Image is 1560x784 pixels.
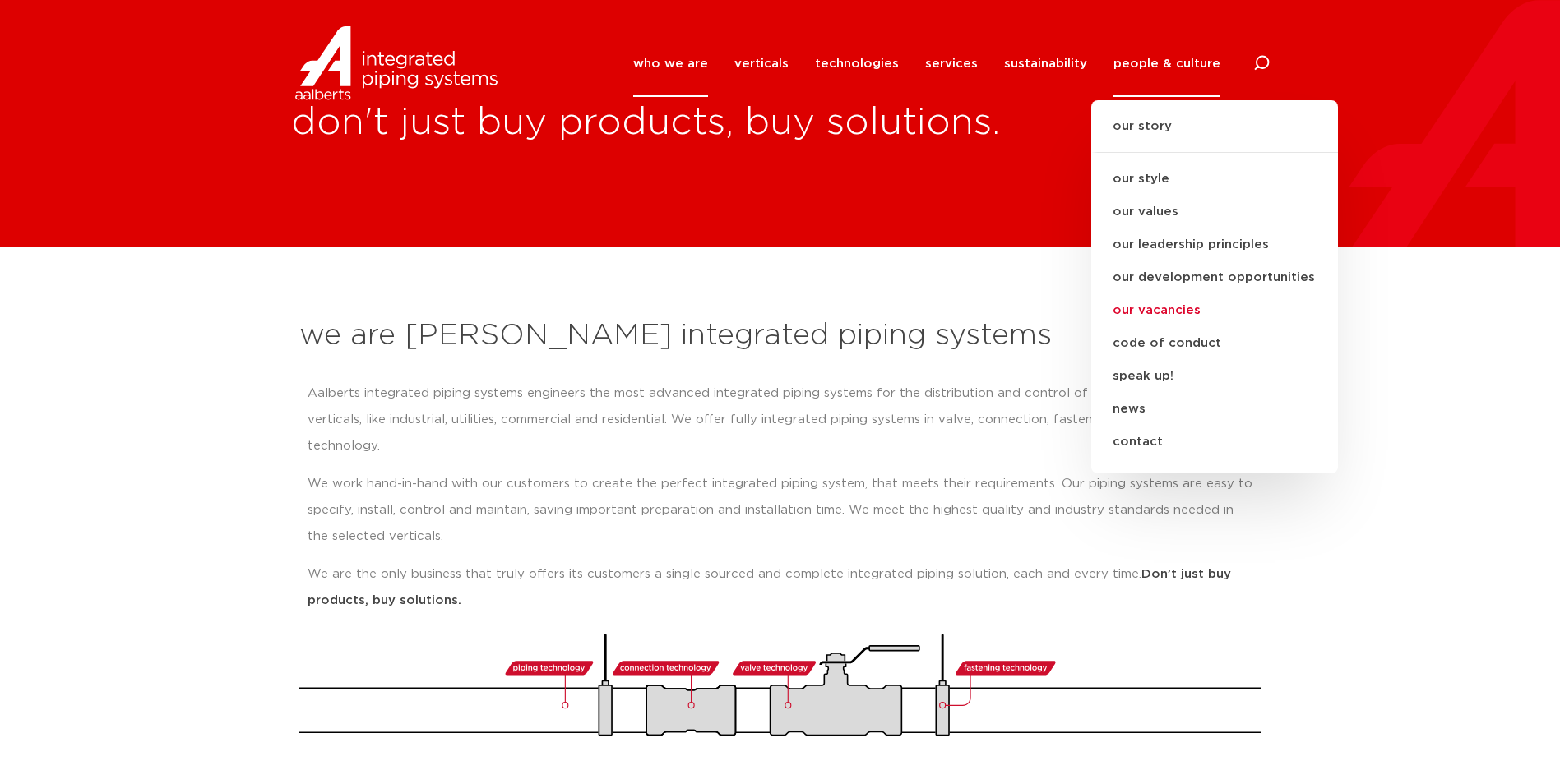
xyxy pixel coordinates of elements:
[299,316,1261,356] h2: we are [PERSON_NAME] integrated piping systems
[1091,261,1338,294] a: our development opportunities
[308,380,1253,459] p: Aalberts integrated piping systems engineers the most advanced integrated piping systems for the ...
[1113,30,1220,97] a: people & culture
[1091,360,1338,393] a: speak up!
[1091,117,1338,153] a: our story
[1091,196,1338,228] a: our values
[1091,426,1338,459] a: contact
[1091,228,1338,261] a: our leadership principles
[1004,30,1087,97] a: sustainability
[1091,393,1338,426] a: news
[633,30,1220,97] nav: Menu
[734,30,789,97] a: verticals
[925,30,978,97] a: services
[1091,294,1338,327] a: our vacancies
[308,471,1253,550] p: We work hand-in-hand with our customers to create the perfect integrated piping system, that meet...
[815,30,899,97] a: technologies
[633,30,708,97] a: who we are
[1091,100,1338,473] ul: people & culture
[308,561,1253,614] p: We are the only business that truly offers its customers a single sourced and complete integrated...
[1091,163,1338,196] a: our style
[1091,327,1338,360] a: code of conduct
